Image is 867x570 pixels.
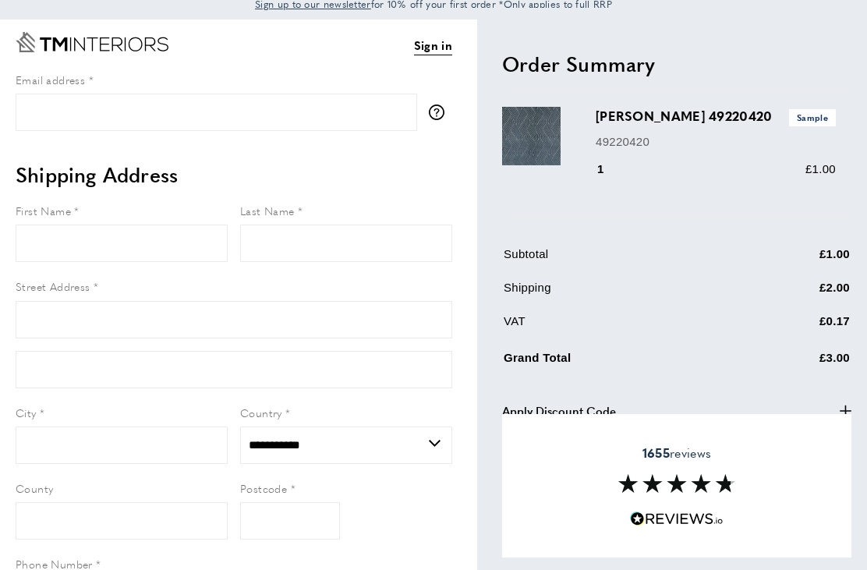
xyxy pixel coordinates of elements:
[504,278,741,309] td: Shipping
[16,480,53,496] span: County
[504,245,741,275] td: Subtotal
[596,160,626,179] div: 1
[596,107,836,126] h3: [PERSON_NAME] 49220420
[742,278,850,309] td: £2.00
[502,50,851,78] h2: Order Summary
[16,32,168,52] a: Go to Home page
[630,512,724,526] img: Reviews.io 5 stars
[504,312,741,342] td: VAT
[742,245,850,275] td: £1.00
[414,36,452,55] a: Sign in
[240,405,282,420] span: Country
[429,104,452,120] button: More information
[502,107,561,165] img: Chiado 49220420
[789,109,836,126] span: Sample
[742,345,850,379] td: £3.00
[16,405,37,420] span: City
[805,162,836,175] span: £1.00
[240,480,287,496] span: Postcode
[16,278,90,294] span: Street Address
[642,444,670,462] strong: 1655
[504,345,741,379] td: Grand Total
[642,445,711,461] span: reviews
[16,203,71,218] span: First Name
[16,161,452,189] h2: Shipping Address
[618,474,735,493] img: Reviews section
[16,72,85,87] span: Email address
[742,312,850,342] td: £0.17
[502,402,616,420] span: Apply Discount Code
[596,133,836,151] p: 49220420
[240,203,295,218] span: Last Name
